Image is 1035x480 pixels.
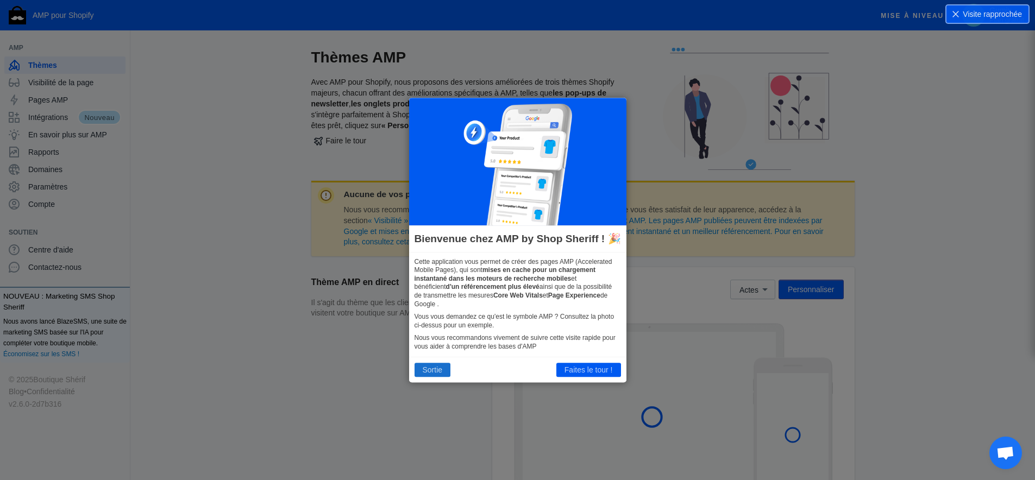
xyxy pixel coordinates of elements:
[548,292,600,299] font: Page Experience
[989,437,1022,469] div: Ouvrir le chat
[446,283,540,291] font: d'un référencement plus élevé
[415,283,612,300] font: ainsi que de la possibilité de transmettre les mesures
[415,266,595,282] font: mises en cache pour un chargement instantané dans les moteurs de recherche mobiles
[556,363,621,377] button: Faites le tour !
[564,365,613,374] font: Faites le tour !
[415,334,616,351] font: Nous vous recommandons vivement de suivre cette visite rapide pour vous aider à comprendre les ba...
[463,103,572,225] img: phone-google_300x337.png
[415,258,612,274] font: Cette application vous permet de créer des pages AMP (Accelerated Mobile Pages), qui sont
[543,292,548,299] font: et
[415,233,621,244] font: Bienvenue chez AMP by Shop Sheriff ! 🎉
[415,292,608,308] font: de Google .
[415,275,577,291] font: et bénéficient
[963,10,1022,18] font: Visite rapprochée
[415,313,614,329] font: Vous vous demandez ce qu'est le symbole AMP ? ​​Consultez la photo ci-dessus pour un exemple.
[415,363,451,377] button: Sortie
[423,365,443,374] font: Sortie
[493,292,543,299] font: Core Web Vitals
